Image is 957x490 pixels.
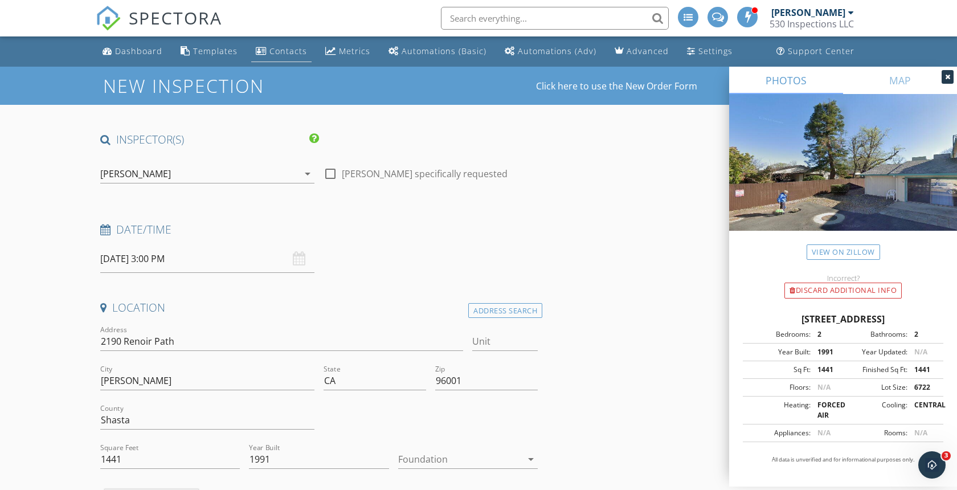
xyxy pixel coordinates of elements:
[96,6,121,31] img: The Best Home Inspection Software - Spectora
[518,46,596,56] div: Automations (Adv)
[103,76,355,96] h1: New Inspection
[811,329,843,340] div: 2
[843,329,907,340] div: Bathrooms:
[817,428,831,438] span: N/A
[441,7,669,30] input: Search everything...
[843,428,907,438] div: Rooms:
[843,67,957,94] a: MAP
[682,41,737,62] a: Settings
[772,41,859,62] a: Support Center
[907,329,940,340] div: 2
[176,41,242,62] a: Templates
[746,365,811,375] div: Sq Ft:
[771,7,845,18] div: [PERSON_NAME]
[770,18,854,30] div: 530 Inspections LLC
[610,41,673,62] a: Advanced
[746,347,811,357] div: Year Built:
[193,46,238,56] div: Templates
[468,303,542,318] div: Address Search
[942,451,951,460] span: 3
[269,46,307,56] div: Contacts
[784,283,902,299] div: Discard Additional info
[907,365,940,375] div: 1441
[918,451,946,479] iframe: Intercom live chat
[843,347,907,357] div: Year Updated:
[729,94,957,258] img: streetview
[100,132,319,147] h4: INSPECTOR(S)
[746,400,811,420] div: Heating:
[129,6,222,30] span: SPECTORA
[746,428,811,438] div: Appliances:
[339,46,370,56] div: Metrics
[301,167,314,181] i: arrow_drop_down
[907,400,940,420] div: CENTRAL
[743,456,943,464] p: All data is unverified and for informational purposes only.
[342,168,508,179] label: [PERSON_NAME] specifically requested
[811,347,843,357] div: 1991
[524,452,538,466] i: arrow_drop_down
[746,382,811,393] div: Floors:
[729,67,843,94] a: PHOTOS
[914,347,927,357] span: N/A
[811,400,843,420] div: FORCED AIR
[746,329,811,340] div: Bedrooms:
[100,300,538,315] h4: Location
[843,365,907,375] div: Finished Sq Ft:
[729,273,957,283] div: Incorrect?
[627,46,669,56] div: Advanced
[536,81,697,91] a: Click here to use the New Order Form
[402,46,486,56] div: Automations (Basic)
[98,41,167,62] a: Dashboard
[100,222,538,237] h4: Date/Time
[807,244,880,260] a: View on Zillow
[817,382,831,392] span: N/A
[100,245,314,273] input: Select date
[115,46,162,56] div: Dashboard
[788,46,854,56] div: Support Center
[843,382,907,393] div: Lot Size:
[698,46,733,56] div: Settings
[743,312,943,326] div: [STREET_ADDRESS]
[100,169,171,179] div: [PERSON_NAME]
[914,428,927,438] span: N/A
[251,41,312,62] a: Contacts
[811,365,843,375] div: 1441
[500,41,601,62] a: Automations (Advanced)
[96,15,222,39] a: SPECTORA
[384,41,491,62] a: Automations (Basic)
[843,400,907,420] div: Cooling:
[907,382,940,393] div: 6722
[321,41,375,62] a: Metrics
